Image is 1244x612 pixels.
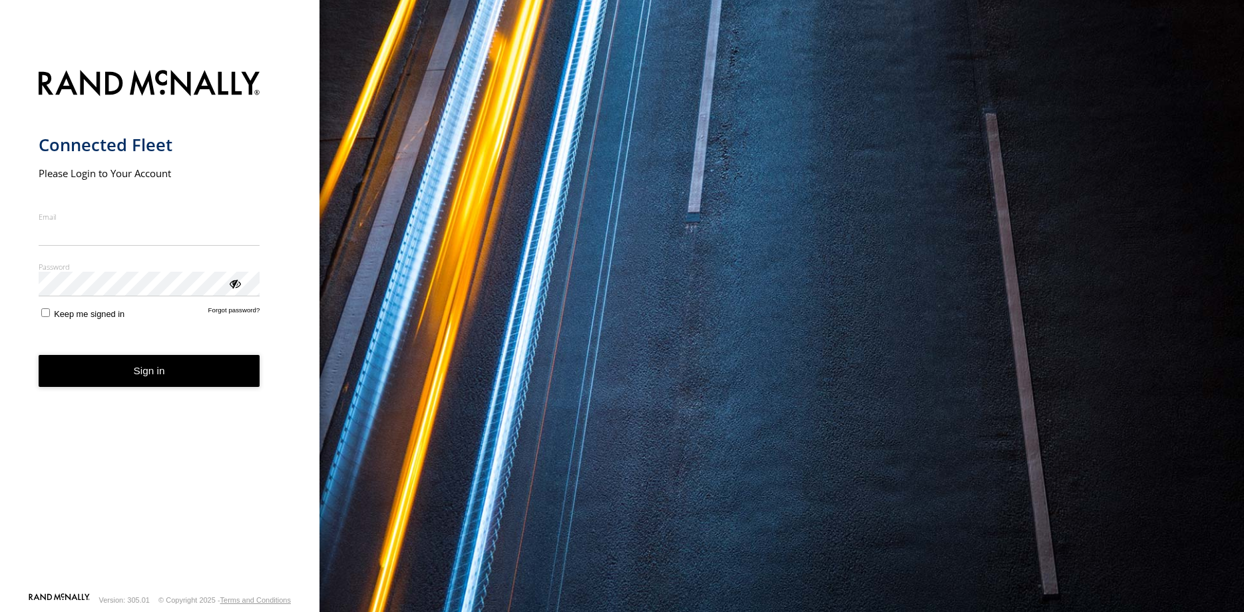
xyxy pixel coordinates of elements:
[54,309,124,319] span: Keep me signed in
[39,166,260,180] h2: Please Login to Your Account
[39,134,260,156] h1: Connected Fleet
[99,596,150,604] div: Version: 305.01
[220,596,291,604] a: Terms and Conditions
[228,276,241,290] div: ViewPassword
[39,355,260,388] button: Sign in
[39,262,260,272] label: Password
[29,593,90,607] a: Visit our Website
[39,67,260,101] img: Rand McNally
[208,306,260,319] a: Forgot password?
[158,596,291,604] div: © Copyright 2025 -
[41,308,50,317] input: Keep me signed in
[39,212,260,222] label: Email
[39,62,282,592] form: main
